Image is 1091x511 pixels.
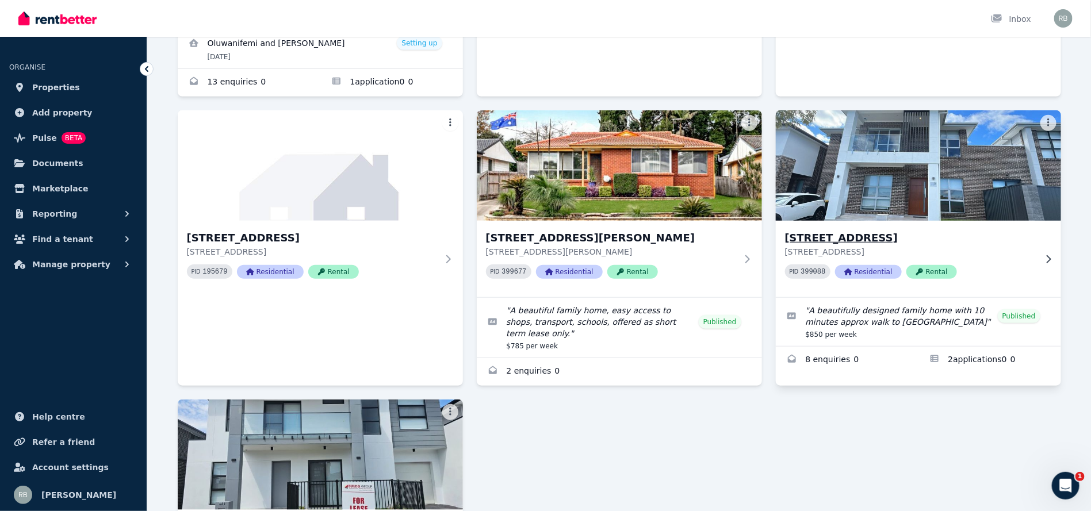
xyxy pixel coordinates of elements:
button: More options [442,404,458,420]
span: Refer a friend [32,435,95,449]
img: Raj Bala [1054,9,1073,28]
button: Manage property [9,253,137,276]
iframe: Intercom live chat [1052,472,1079,500]
a: Enquiries for 49 Ursula St, Cootamundra [477,358,762,386]
span: Add property [32,106,93,120]
button: Find a tenant [9,228,137,251]
a: Edit listing: A beautiful family home, easy access to shops, transport, schools, offered as short... [477,298,762,358]
button: Reporting [9,202,137,225]
span: Pulse [32,131,57,145]
h3: [STREET_ADDRESS] [785,230,1036,246]
a: Enquiries for 20 Burcham St, Marsden Park [178,69,320,97]
img: 136 Parkway Dr, Marsden Park [768,107,1068,224]
img: Raj Bala [14,486,32,504]
span: BETA [62,132,86,144]
a: View details for Oluwanifemi and Adebayo Olumide [178,29,463,68]
a: PulseBETA [9,126,137,149]
span: Residential [835,265,902,279]
a: 136 Parkway Dr, Marsden Park[STREET_ADDRESS][STREET_ADDRESS]PID 399088ResidentialRental [776,110,1061,297]
img: RentBetter [18,10,97,27]
p: [STREET_ADDRESS] [187,246,438,258]
a: 49 Ursula St, Cootamundra[STREET_ADDRESS][PERSON_NAME][STREET_ADDRESS][PERSON_NAME]PID 399677Resi... [477,110,762,297]
h3: [STREET_ADDRESS] [187,230,438,246]
code: 399677 [502,268,526,276]
p: [STREET_ADDRESS] [785,246,1036,258]
span: Find a tenant [32,232,93,246]
div: Inbox [991,13,1031,25]
span: Manage property [32,258,110,271]
small: PID [192,268,201,275]
span: ORGANISE [9,63,45,71]
span: Documents [32,156,83,170]
small: PID [491,268,500,275]
img: 35 Tomah Crescent, The Ponds [178,110,463,221]
a: Account settings [9,456,137,479]
a: Properties [9,76,137,99]
code: 399088 [801,268,825,276]
span: [PERSON_NAME] [41,488,116,502]
span: Residential [237,265,304,279]
a: Marketplace [9,177,137,200]
h3: [STREET_ADDRESS][PERSON_NAME] [486,230,737,246]
small: PID [790,268,799,275]
button: More options [442,115,458,131]
span: Rental [607,265,658,279]
a: Documents [9,152,137,175]
code: 195679 [202,268,227,276]
a: Enquiries for 136 Parkway Dr, Marsden Park [776,347,918,374]
span: Marketplace [32,182,88,195]
span: Reporting [32,207,77,221]
span: Properties [32,80,80,94]
a: Help centre [9,405,137,428]
button: More options [1040,115,1056,131]
p: [STREET_ADDRESS][PERSON_NAME] [486,246,737,258]
span: Help centre [32,410,85,424]
img: 49 Ursula St, Cootamundra [477,110,762,221]
span: Rental [308,265,359,279]
span: Account settings [32,460,109,474]
a: 35 Tomah Crescent, The Ponds[STREET_ADDRESS][STREET_ADDRESS]PID 195679ResidentialRental [178,110,463,297]
span: Residential [536,265,603,279]
a: Edit listing: A beautifully designed family home with 10 minutes approx walk to Northbourne Publi... [776,298,1061,346]
a: Applications for 136 Parkway Dr, Marsden Park [918,347,1061,374]
span: 1 [1075,472,1085,481]
a: Add property [9,101,137,124]
button: More options [741,115,757,131]
span: Rental [906,265,957,279]
a: Applications for 20 Burcham St, Marsden Park [320,69,463,97]
a: Refer a friend [9,431,137,454]
img: 465 Abell Rd, Marsden Park [178,399,463,510]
